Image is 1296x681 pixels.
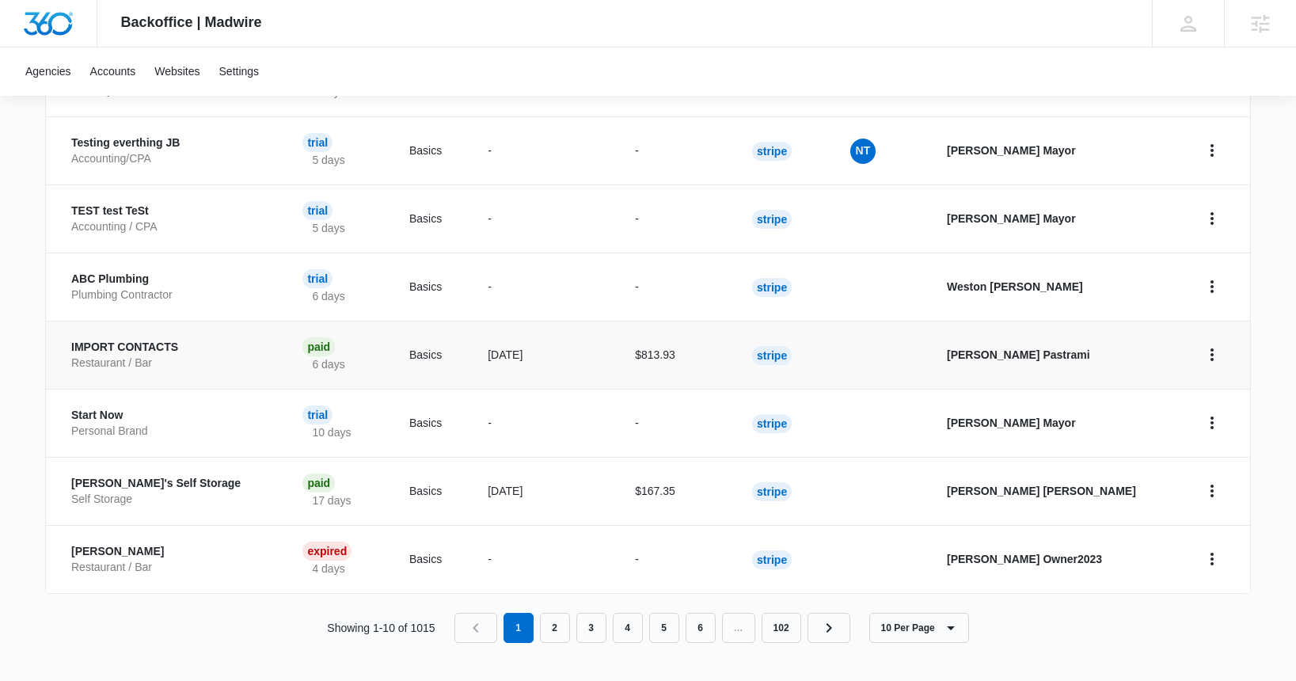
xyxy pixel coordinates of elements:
strong: [PERSON_NAME] Mayor [947,417,1076,429]
a: ABC PlumbingPlumbing Contractor [71,272,264,302]
div: Stripe [752,414,792,433]
p: Basics [409,551,450,568]
p: Self Storage [71,492,264,508]
strong: Weston [PERSON_NAME] [947,280,1083,293]
strong: [PERSON_NAME] Mayor [947,212,1076,225]
div: Trial [302,405,333,424]
p: Accounting / CPA [71,219,264,235]
a: IMPORT CONTACTSRestaurant / Bar [71,340,264,371]
a: [PERSON_NAME]Restaurant / Bar [71,544,264,575]
p: 17 days [302,493,360,509]
p: Start Now [71,408,264,424]
p: Restaurant / Bar [71,560,264,576]
p: Restaurant / Bar [71,356,264,371]
td: [DATE] [469,457,616,525]
button: home [1199,274,1225,299]
td: $167.35 [616,457,733,525]
a: Page 6 [686,613,716,643]
p: Basics [409,143,450,159]
p: Basics [409,415,450,432]
div: Stripe [752,550,792,569]
div: Stripe [752,346,792,365]
em: 1 [504,613,534,643]
p: IMPORT CONTACTS [71,340,264,356]
p: Basics [409,279,450,295]
strong: [PERSON_NAME] Pastrami [947,348,1090,361]
p: Plumbing Contractor [71,287,264,303]
td: - [616,525,733,593]
button: home [1199,138,1225,163]
div: Trial [302,133,333,152]
p: Showing 1-10 of 1015 [327,620,435,637]
div: Expired [302,542,352,561]
div: Stripe [752,142,792,161]
div: Trial [302,269,333,288]
a: [PERSON_NAME]'s Self StorageSelf Storage [71,476,264,507]
p: ABC Plumbing [71,272,264,287]
span: Backoffice | Madwire [121,14,262,31]
div: Stripe [752,210,792,229]
td: [DATE] [469,321,616,389]
div: Paid [302,337,335,356]
td: - [616,253,733,321]
a: Websites [145,48,209,96]
a: Next Page [808,613,850,643]
button: home [1199,206,1225,231]
p: 4 days [302,561,354,577]
a: TEST test TeStAccounting / CPA [71,204,264,234]
a: Accounts [81,48,146,96]
a: Page 102 [762,613,801,643]
a: Page 4 [613,613,643,643]
td: - [469,185,616,253]
a: Page 5 [649,613,679,643]
p: 6 days [302,356,354,373]
strong: [PERSON_NAME] [PERSON_NAME] [947,485,1136,497]
button: home [1199,546,1225,572]
div: Paid [302,474,335,493]
div: Stripe [752,482,792,501]
p: 10 days [302,424,360,441]
p: TEST test TeSt [71,204,264,219]
a: Page 2 [540,613,570,643]
p: Basics [409,211,450,227]
td: - [469,525,616,593]
a: Start NowPersonal Brand [71,408,264,439]
button: 10 Per Page [869,613,969,643]
td: - [469,389,616,457]
p: 6 days [302,288,354,305]
nav: Pagination [454,613,850,643]
td: $813.93 [616,321,733,389]
p: Personal Brand [71,424,264,439]
a: Page 3 [576,613,606,643]
p: Testing everthing JB [71,135,264,151]
p: [PERSON_NAME]'s Self Storage [71,476,264,492]
td: - [616,185,733,253]
p: Basics [409,347,450,363]
span: NT [850,139,876,164]
td: - [616,116,733,185]
a: Agencies [16,48,81,96]
strong: [PERSON_NAME] Mayor [947,144,1076,157]
td: - [469,253,616,321]
td: - [616,389,733,457]
a: Testing everthing JBAccounting/CPA [71,135,264,166]
p: Accounting/CPA [71,151,264,167]
p: [PERSON_NAME] [71,544,264,560]
button: home [1199,342,1225,367]
p: Basics [409,483,450,500]
div: Trial [302,201,333,220]
strong: [PERSON_NAME] Owner2023 [947,553,1102,565]
td: - [469,116,616,185]
p: 5 days [302,152,354,169]
button: home [1199,410,1225,436]
button: home [1199,478,1225,504]
a: Settings [210,48,269,96]
div: Stripe [752,278,792,297]
p: 5 days [302,220,354,237]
